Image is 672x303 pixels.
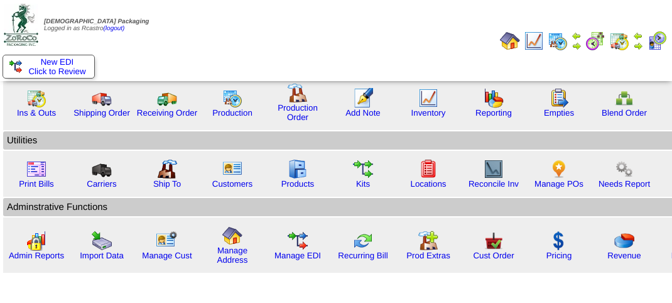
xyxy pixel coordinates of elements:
a: Revenue [607,251,641,260]
a: Print Bills [19,179,54,189]
img: home.gif [222,226,242,246]
img: pie_chart.png [614,231,634,251]
a: Shipping Order [73,108,130,118]
a: Reporting [475,108,512,118]
img: arrowleft.gif [572,31,582,41]
a: Ins & Outs [17,108,56,118]
a: Recurring Bill [338,251,387,260]
img: po.png [549,159,569,179]
img: calendarinout.gif [609,31,629,51]
img: orders.gif [353,88,373,108]
img: calendarprod.gif [222,88,242,108]
img: dollar.gif [549,231,569,251]
a: Reconcile Inv [469,179,519,189]
img: import.gif [92,231,112,251]
img: arrowleft.gif [633,31,643,41]
a: Manage Cust [142,251,192,260]
img: network.png [614,88,634,108]
a: Production [212,108,252,118]
a: Carriers [87,179,116,189]
img: prodextras.gif [418,231,438,251]
img: line_graph2.gif [484,159,504,179]
a: Prod Extras [406,251,450,260]
img: calendarprod.gif [548,31,568,51]
img: invoice2.gif [26,159,46,179]
a: Products [281,179,315,189]
img: factory2.gif [157,159,177,179]
img: workflow.gif [353,159,373,179]
img: arrowright.gif [572,41,582,51]
img: truck3.gif [92,159,112,179]
a: New EDI Click to Review [9,57,88,76]
img: cust_order.png [484,231,504,251]
a: (logout) [104,25,125,32]
a: Receiving Order [137,108,197,118]
a: Inventory [411,108,446,118]
span: [DEMOGRAPHIC_DATA] Packaging [44,18,149,25]
img: graph2.png [26,231,46,251]
img: managecust.png [156,231,179,251]
img: factory.gif [288,83,308,103]
a: Locations [410,179,446,189]
img: edi.gif [288,231,308,251]
img: line_graph.gif [418,88,438,108]
a: Needs Report [599,179,650,189]
a: Kits [356,179,370,189]
img: graph.gif [484,88,504,108]
span: Logged in as Rcastro [44,18,149,32]
a: Pricing [546,251,572,260]
a: Ship To [153,179,181,189]
img: line_graph.gif [524,31,544,51]
span: Click to Review [9,67,88,76]
a: Admin Reports [9,251,64,260]
img: workflow.png [614,159,634,179]
a: Blend Order [602,108,647,118]
img: reconcile.gif [353,231,373,251]
span: New EDI [41,57,74,67]
img: calendarinout.gif [26,88,46,108]
a: Customers [212,179,252,189]
a: Import Data [80,251,124,260]
img: calendarblend.gif [585,31,605,51]
img: arrowright.gif [633,41,643,51]
img: ediSmall.gif [9,60,22,73]
a: Manage POs [534,179,583,189]
a: Add Note [345,108,381,118]
img: home.gif [500,31,520,51]
img: calendarcustomer.gif [647,31,667,51]
a: Cust Order [473,251,514,260]
img: locations.gif [418,159,438,179]
img: workorder.gif [549,88,569,108]
a: Empties [544,108,574,118]
a: Production Order [278,103,318,122]
img: customers.gif [222,159,242,179]
a: Manage EDI [274,251,321,260]
img: truck.gif [92,88,112,108]
a: Manage Address [217,246,248,265]
img: zoroco-logo-small.webp [4,4,38,46]
img: cabinet.gif [288,159,308,179]
img: truck2.gif [157,88,177,108]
